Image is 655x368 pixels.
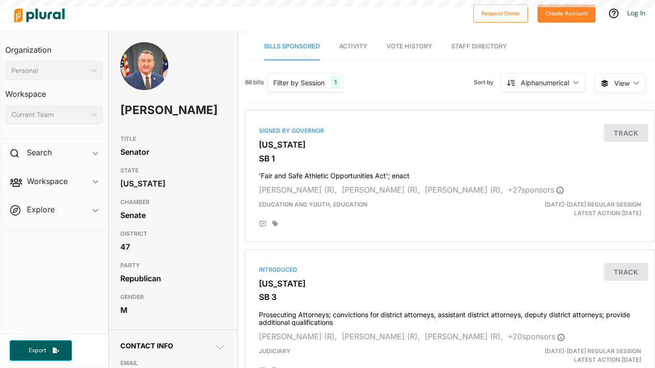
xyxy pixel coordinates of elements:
[627,9,645,17] a: Log In
[273,78,325,88] div: Filter by Session
[259,167,641,180] h4: 'Fair and Safe Athletic Opportunities Act'; enact
[259,279,641,288] h3: [US_STATE]
[120,271,226,286] div: Republican
[339,43,367,50] span: Activity
[120,208,226,222] div: Senate
[259,292,641,302] h3: SB 3
[451,33,507,60] a: Staff Directory
[259,347,291,355] span: Judiciary
[259,265,641,274] div: Introduced
[120,228,226,240] h3: DISTRICT
[12,66,87,76] div: Personal
[386,43,432,50] span: Vote History
[342,185,420,195] span: [PERSON_NAME] (R),
[245,78,264,87] span: 88 bills
[538,4,596,23] button: Create Account
[474,78,501,87] span: Sort by
[5,36,103,57] h3: Organization
[272,220,278,227] div: Add tags
[120,342,173,350] span: Contact Info
[516,347,648,364] div: Latest Action: [DATE]
[425,185,503,195] span: [PERSON_NAME] (R),
[508,332,565,341] span: + 20 sponsor s
[120,176,226,191] div: [US_STATE]
[259,332,337,341] span: [PERSON_NAME] (R),
[27,147,52,158] h2: Search
[264,43,320,50] span: Bills Sponsored
[259,126,641,135] div: Signed by Governor
[521,78,569,88] div: Alphanumerical
[12,110,87,120] div: Current Team
[120,145,226,159] div: Senator
[120,196,226,208] h3: CHAMBER
[120,260,226,271] h3: PARTY
[604,263,648,281] button: Track
[516,200,648,218] div: Latest Action: [DATE]
[120,291,226,303] h3: GENDER
[10,340,72,361] button: Export
[473,8,528,18] a: Request Demo
[120,96,184,125] h1: [PERSON_NAME]
[473,4,528,23] button: Request Demo
[120,240,226,254] div: 47
[614,78,630,88] span: View
[342,332,420,341] span: [PERSON_NAME] (R),
[259,201,367,208] span: Education and Youth, Education
[259,306,641,327] h4: Prosecuting Attorneys; convictions for district attorneys, assistant district attorneys, deputy d...
[330,76,340,89] div: 1
[604,124,648,142] button: Track
[264,33,320,60] a: Bills Sponsored
[5,80,103,101] h3: Workspace
[22,346,53,355] span: Export
[545,201,641,208] span: [DATE]-[DATE] Regular Session
[259,185,337,195] span: [PERSON_NAME] (R),
[545,347,641,355] span: [DATE]-[DATE] Regular Session
[259,154,641,163] h3: SB 1
[120,165,226,176] h3: STATE
[259,220,267,228] div: Add Position Statement
[120,42,168,109] img: Headshot of Frank Ginn
[508,185,564,195] span: + 27 sponsor s
[120,133,226,145] h3: TITLE
[425,332,503,341] span: [PERSON_NAME] (R),
[538,8,596,18] a: Create Account
[339,33,367,60] a: Activity
[120,303,226,317] div: M
[259,140,641,149] h3: [US_STATE]
[386,33,432,60] a: Vote History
